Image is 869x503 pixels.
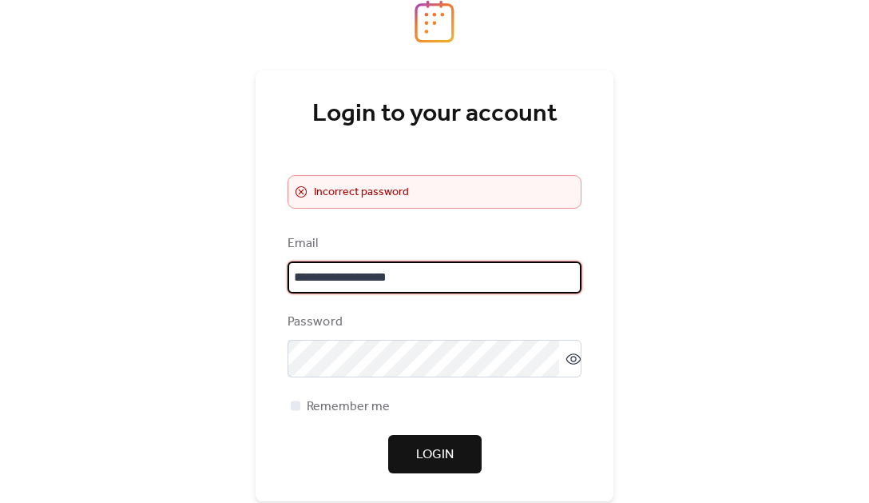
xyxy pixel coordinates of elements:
span: Login [416,445,454,465]
span: Incorrect password [314,183,409,202]
div: Login to your account [288,98,581,130]
button: Login [388,435,482,473]
span: Remember me [307,397,390,417]
div: Email [288,234,578,253]
div: Password [288,313,578,332]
